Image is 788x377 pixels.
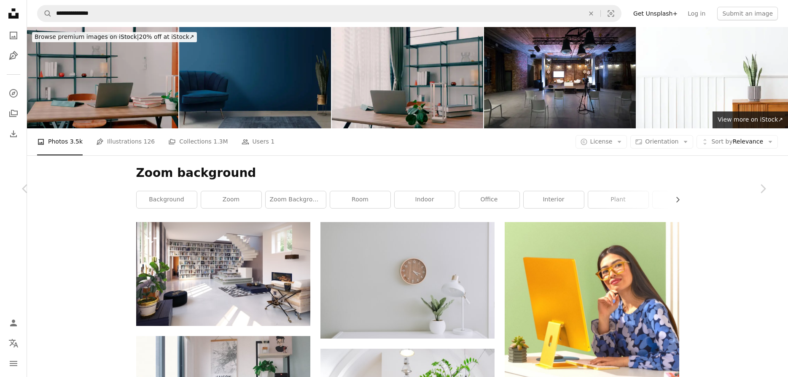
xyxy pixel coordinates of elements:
[628,7,683,20] a: Get Unsplash+
[645,138,678,145] span: Orientation
[737,148,788,229] a: Next
[713,111,788,128] a: View more on iStock↗
[320,222,495,339] img: white desk lamp beside green plant
[711,138,763,146] span: Relevance
[242,128,275,155] a: Users 1
[5,315,22,331] a: Log in / Sign up
[601,5,621,22] button: Visual search
[5,27,22,44] a: Photos
[35,33,194,40] span: 20% off at iStock ↗
[5,335,22,352] button: Language
[271,137,274,146] span: 1
[484,27,635,128] img: Modern seminar space in convention center
[670,191,679,208] button: scroll list to the right
[718,116,783,123] span: View more on iStock ↗
[637,27,788,128] img: Snake plant in a gray plant pot on a wooden cabinet
[332,27,483,128] img: Table with Laptop and Studying Supplies, Ready for Upcoming Online Class.
[717,7,778,20] button: Submit an image
[653,191,713,208] a: grey
[5,85,22,102] a: Explore
[697,135,778,149] button: Sort byRelevance
[38,5,52,22] button: Search Unsplash
[320,276,495,284] a: white desk lamp beside green plant
[168,128,228,155] a: Collections 1.3M
[5,355,22,372] button: Menu
[576,135,627,149] button: License
[395,191,455,208] a: indoor
[5,105,22,122] a: Collections
[27,27,178,128] img: Table with Laptop and Studying Supplies, Ready for Upcoming Online Class.
[582,5,600,22] button: Clear
[37,5,621,22] form: Find visuals sitewide
[136,222,310,326] img: modern living interior. 3d rendering concept design
[524,191,584,208] a: interior
[330,191,390,208] a: room
[5,47,22,64] a: Illustrations
[136,270,310,277] a: modern living interior. 3d rendering concept design
[96,128,155,155] a: Illustrations 126
[201,191,261,208] a: zoom
[630,135,693,149] button: Orientation
[136,165,679,181] h1: Zoom background
[5,125,22,142] a: Download History
[179,27,331,128] img: Retro living room interior design
[144,137,155,146] span: 126
[683,7,710,20] a: Log in
[588,191,648,208] a: plant
[590,138,613,145] span: License
[27,27,202,47] a: Browse premium images on iStock|20% off at iStock↗
[459,191,519,208] a: office
[35,33,139,40] span: Browse premium images on iStock |
[137,191,197,208] a: background
[711,138,732,145] span: Sort by
[213,137,228,146] span: 1.3M
[266,191,326,208] a: zoom background office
